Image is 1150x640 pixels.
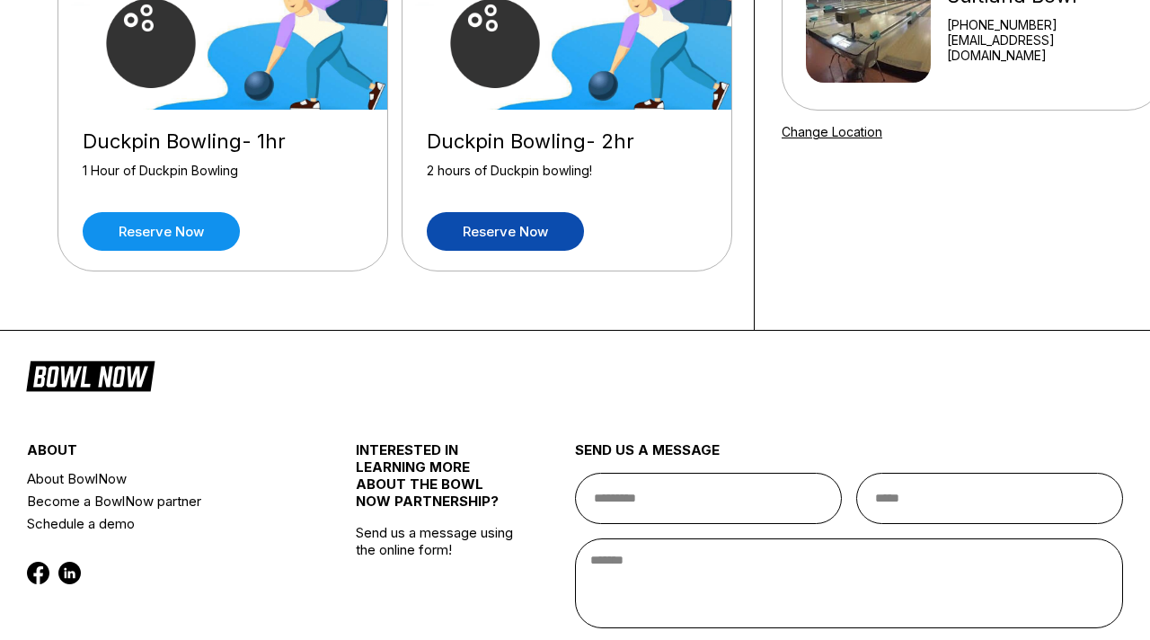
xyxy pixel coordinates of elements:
a: Schedule a demo [27,512,301,535]
div: send us a message [575,441,1123,473]
div: Duckpin Bowling- 2hr [427,129,707,154]
a: Change Location [782,124,882,139]
a: [EMAIL_ADDRESS][DOMAIN_NAME] [947,32,1139,63]
a: About BowlNow [27,467,301,490]
div: about [27,441,301,467]
div: INTERESTED IN LEARNING MORE ABOUT THE BOWL NOW PARTNERSHIP? [356,441,520,524]
a: Reserve now [83,212,240,251]
div: [PHONE_NUMBER] [947,17,1139,32]
div: Duckpin Bowling- 1hr [83,129,363,154]
a: Reserve now [427,212,584,251]
div: 2 hours of Duckpin bowling! [427,163,707,194]
a: Become a BowlNow partner [27,490,301,512]
div: 1 Hour of Duckpin Bowling [83,163,363,194]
